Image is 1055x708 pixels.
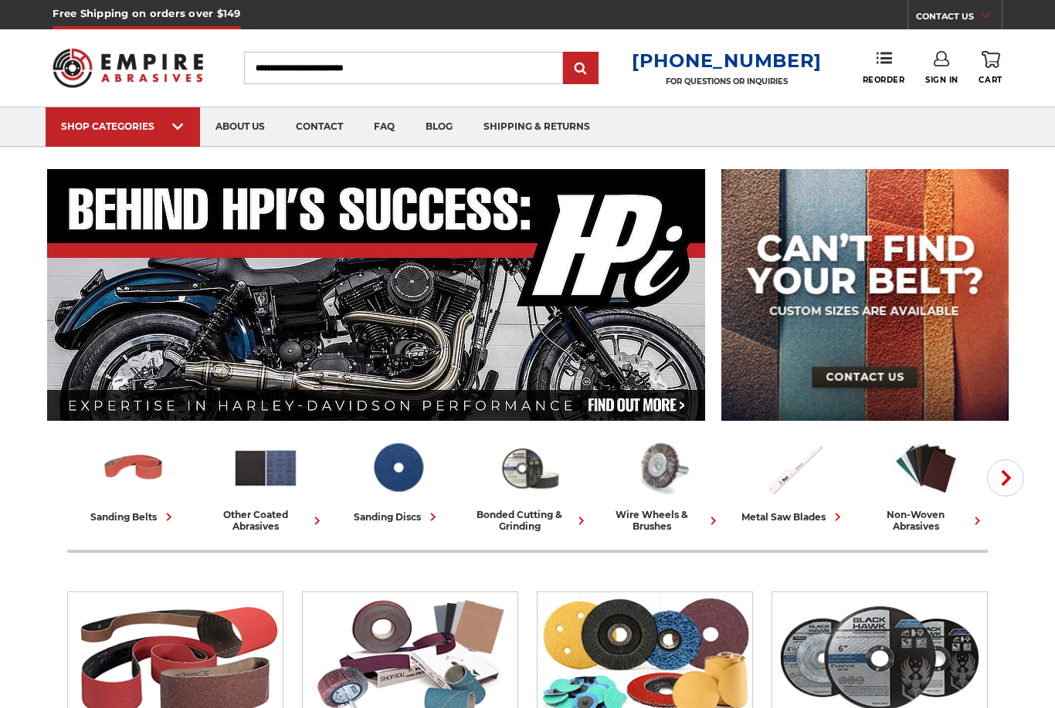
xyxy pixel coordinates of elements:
div: SHOP CATEGORIES [61,120,185,132]
a: contact [280,107,358,147]
img: Empire Abrasives [53,39,202,97]
div: sanding belts [90,509,177,525]
a: metal saw blades [734,435,853,525]
img: Sanding Belts [100,435,168,501]
img: promo banner for custom belts. [721,169,1009,421]
div: non-woven abrasives [866,509,985,532]
img: Wire Wheels & Brushes [628,435,696,501]
a: faq [358,107,410,147]
a: CONTACT US [916,8,1002,29]
span: Cart [979,75,1002,85]
a: non-woven abrasives [866,435,985,532]
a: Cart [979,51,1002,85]
a: blog [410,107,468,147]
span: Sign In [925,75,958,85]
img: Non-woven Abrasives [892,435,960,501]
div: sanding discs [354,509,441,525]
img: Banner for an interview featuring Horsepower Inc who makes Harley performance upgrades featured o... [47,169,706,421]
div: other coated abrasives [205,509,325,532]
input: Submit [565,53,596,84]
img: Sanding Discs [364,435,432,501]
img: Other Coated Abrasives [232,435,300,501]
a: bonded cutting & grinding [470,435,589,532]
a: [PHONE_NUMBER] [632,49,822,72]
a: other coated abrasives [205,435,325,532]
span: Reorder [863,75,905,85]
button: Next [987,459,1024,496]
a: shipping & returns [468,107,606,147]
a: Reorder [863,51,905,84]
p: FOR QUESTIONS OR INQUIRIES [632,76,822,86]
div: bonded cutting & grinding [470,509,589,532]
img: Metal Saw Blades [760,435,828,501]
div: metal saw blades [741,509,846,525]
a: wire wheels & brushes [602,435,721,532]
a: sanding discs [338,435,457,525]
img: Bonded Cutting & Grinding [496,435,564,501]
div: wire wheels & brushes [602,509,721,532]
a: sanding belts [73,435,193,525]
a: about us [200,107,280,147]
